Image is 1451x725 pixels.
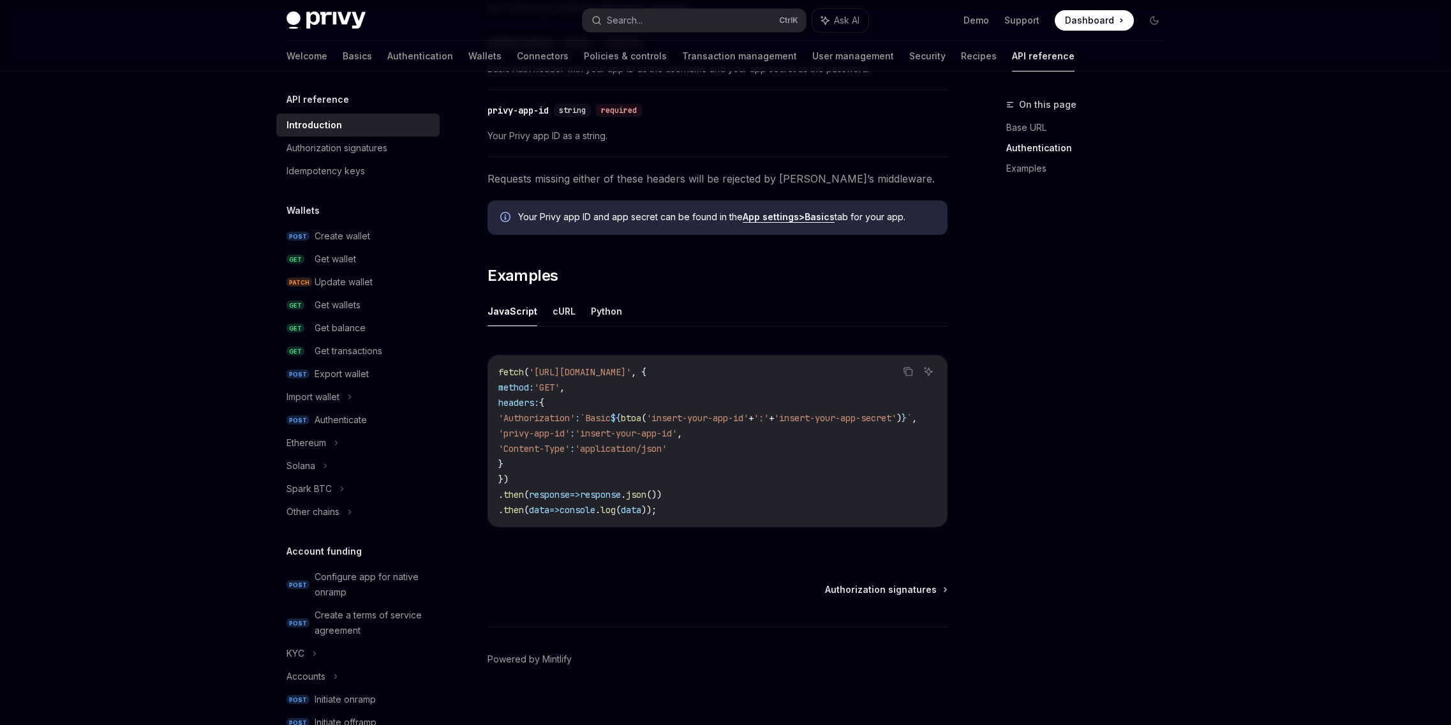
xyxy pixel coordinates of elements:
span: ':' [754,412,769,424]
a: POSTCreate wallet [276,225,440,248]
span: fetch [498,366,524,378]
a: GETGet wallet [276,248,440,271]
div: Update wallet [315,274,373,290]
a: GETGet transactions [276,340,440,362]
span: GET [286,255,304,264]
span: 'application/json' [575,443,667,454]
svg: Info [500,212,513,225]
a: Authentication [387,41,453,71]
div: Accounts [286,669,325,684]
div: Initiate onramp [315,692,376,707]
a: POSTExport wallet [276,362,440,385]
a: Authorization signatures [276,137,440,160]
span: POST [286,618,309,628]
span: 'GET' [534,382,560,393]
img: dark logo [286,11,366,29]
a: GETGet balance [276,317,440,340]
div: required [596,104,642,117]
span: response [580,489,621,500]
span: . [621,489,626,500]
div: Search... [607,13,643,28]
div: Spark BTC [286,481,332,497]
span: ( [616,504,621,516]
span: : [575,412,580,424]
h5: Account funding [286,544,362,559]
a: PATCHUpdate wallet [276,271,440,294]
a: Authentication [1006,138,1175,158]
span: }) [498,474,509,485]
a: Transaction management [682,41,797,71]
div: KYC [286,646,304,661]
span: method: [498,382,534,393]
span: POST [286,232,309,241]
span: data [621,504,641,516]
strong: Basics [805,211,835,222]
div: Idempotency keys [286,163,365,179]
span: 'insert-your-app-secret' [774,412,897,424]
div: Ethereum [286,435,326,451]
span: console [560,504,595,516]
a: Wallets [468,41,502,71]
span: + [748,412,754,424]
span: + [769,412,774,424]
div: Authenticate [315,412,367,428]
span: , [560,382,565,393]
a: POSTInitiate onramp [276,688,440,711]
span: headers: [498,397,539,408]
span: ${ [611,412,621,424]
div: Import wallet [286,389,339,405]
span: ( [524,489,529,500]
span: json [626,489,646,500]
span: 'insert-your-app-id' [646,412,748,424]
span: Authorization signatures [825,583,937,596]
span: Your Privy app ID as a string. [487,128,948,144]
button: cURL [553,296,576,326]
a: Basics [343,41,372,71]
span: string [559,105,586,116]
span: => [549,504,560,516]
a: Introduction [276,114,440,137]
span: log [600,504,616,516]
span: . [498,504,503,516]
a: Connectors [517,41,569,71]
span: , { [631,366,646,378]
span: response [529,489,570,500]
a: App settings>Basics [743,211,835,223]
button: Ask AI [920,363,937,380]
a: Policies & controls [584,41,667,71]
a: POSTAuthenticate [276,408,440,431]
span: POST [286,695,309,705]
span: : [570,428,575,439]
span: then [503,504,524,516]
span: 'privy-app-id' [498,428,570,439]
span: btoa [621,412,641,424]
h5: API reference [286,92,349,107]
span: ) [897,412,902,424]
a: API reference [1012,41,1075,71]
span: POST [286,580,309,590]
div: Authorization signatures [286,140,387,156]
strong: App settings [743,211,799,222]
span: POST [286,415,309,425]
a: Welcome [286,41,327,71]
span: . [595,504,600,516]
span: GET [286,301,304,310]
div: Get wallet [315,251,356,267]
span: Ctrl K [779,15,798,26]
div: Solana [286,458,315,474]
button: Ask AI [812,9,868,32]
div: Introduction [286,117,342,133]
span: , [912,412,917,424]
a: POSTCreate a terms of service agreement [276,604,440,642]
div: Other chains [286,504,339,519]
a: Dashboard [1055,10,1134,31]
div: Create wallet [315,228,370,244]
a: GETGet wallets [276,294,440,317]
span: ( [524,366,529,378]
div: privy-app-id [487,104,549,117]
span: Your Privy app ID and app secret can be found in the tab for your app. [518,211,935,223]
a: Examples [1006,158,1175,179]
span: GET [286,324,304,333]
a: POSTConfigure app for native onramp [276,565,440,604]
div: Get transactions [315,343,382,359]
